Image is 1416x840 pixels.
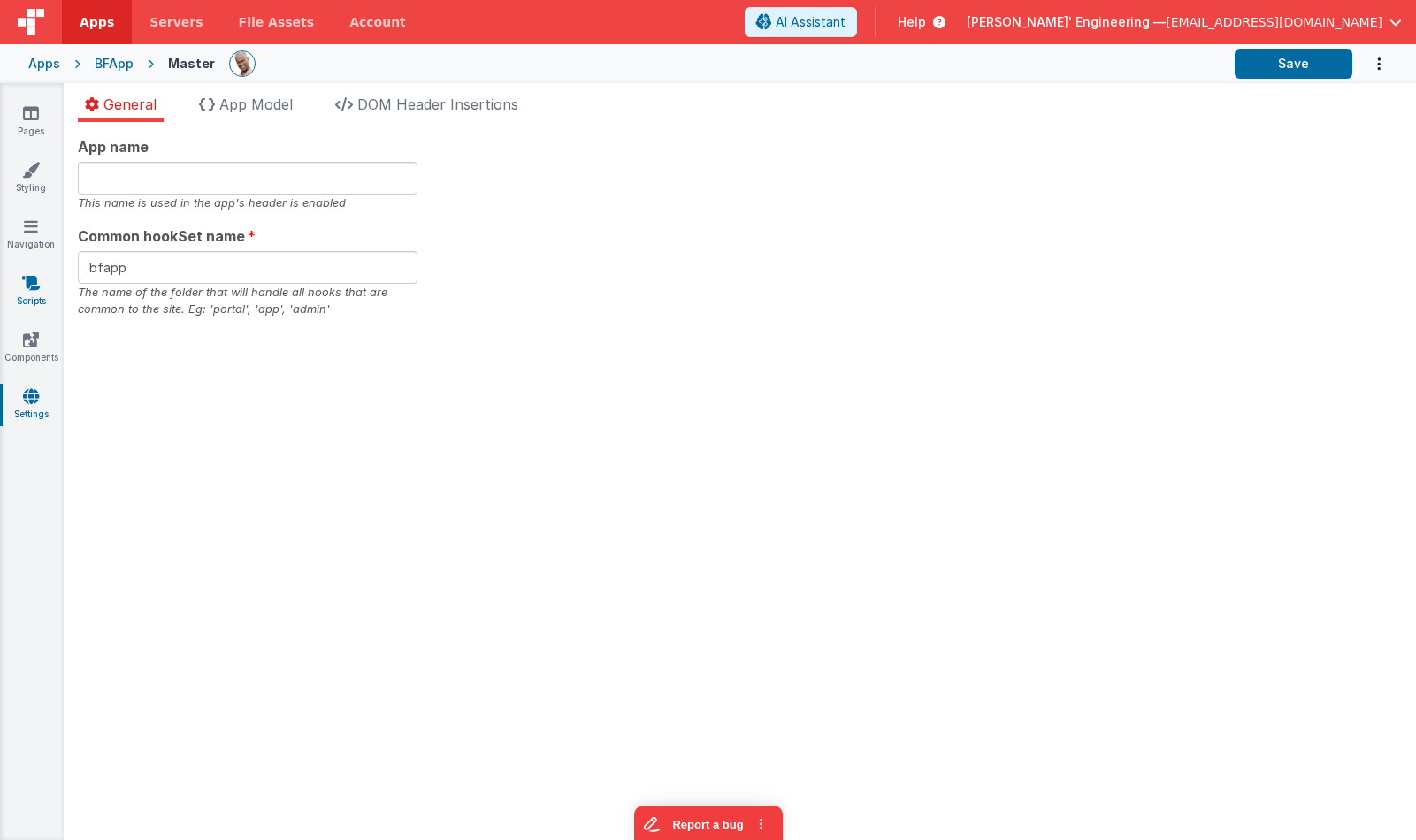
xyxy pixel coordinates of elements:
[357,95,518,113] span: DOM Header Insertions
[219,95,293,113] span: App Model
[745,7,857,37] button: AI Assistant
[103,95,157,113] span: General
[1352,46,1388,82] button: Options
[776,13,846,31] span: AI Assistant
[28,55,60,73] div: Apps
[78,284,417,317] div: The name of the folder that will handle all hooks that are common to the site. Eg: 'portal', 'app...
[967,13,1166,31] span: [PERSON_NAME]' Engineering —
[1235,49,1352,79] button: Save
[78,136,149,157] span: App name
[1166,13,1382,31] span: [EMAIL_ADDRESS][DOMAIN_NAME]
[898,13,926,31] span: Help
[149,13,203,31] span: Servers
[230,51,255,76] img: 11ac31fe5dc3d0eff3fbbbf7b26fa6e1
[95,55,134,73] div: BFApp
[78,195,417,211] div: This name is used in the app's header is enabled
[80,13,114,31] span: Apps
[78,225,245,247] span: Common hookSet name
[239,13,315,31] span: File Assets
[967,13,1402,31] button: [PERSON_NAME]' Engineering — [EMAIL_ADDRESS][DOMAIN_NAME]
[168,55,215,73] div: Master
